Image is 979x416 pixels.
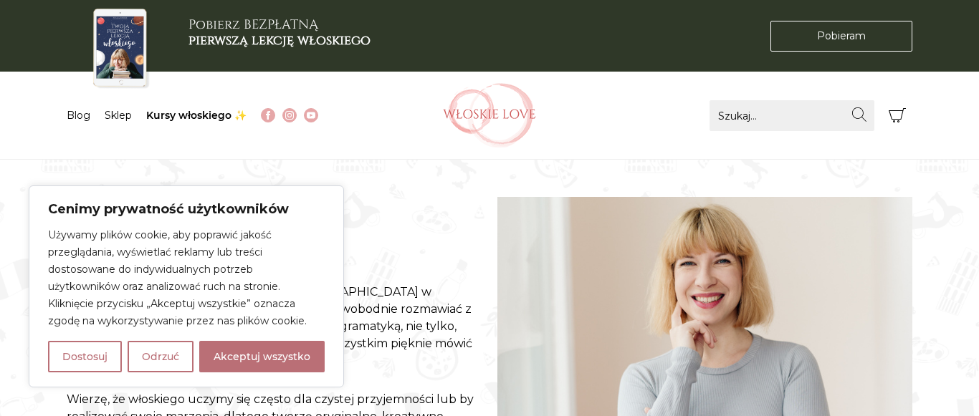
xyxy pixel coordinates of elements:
[146,109,247,122] a: Kursy włoskiego ✨
[128,341,194,372] button: Odrzuć
[882,100,912,131] button: Koszyk
[48,341,122,372] button: Dostosuj
[188,17,371,48] h3: Pobierz BEZPŁATNĄ
[443,83,536,147] img: Włoskielove
[199,341,325,372] button: Akceptuj wszystko
[188,32,371,49] b: pierwszą lekcję włoskiego
[67,109,90,122] a: Blog
[105,109,132,122] a: Sklep
[770,21,912,52] a: Pobieram
[710,100,874,131] input: Szukaj...
[48,226,325,329] p: Używamy plików cookie, aby poprawić jakość przeglądania, wyświetlać reklamy lub treści dostosowan...
[48,200,325,218] p: Cenimy prywatność użytkowników
[817,29,866,44] span: Pobieram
